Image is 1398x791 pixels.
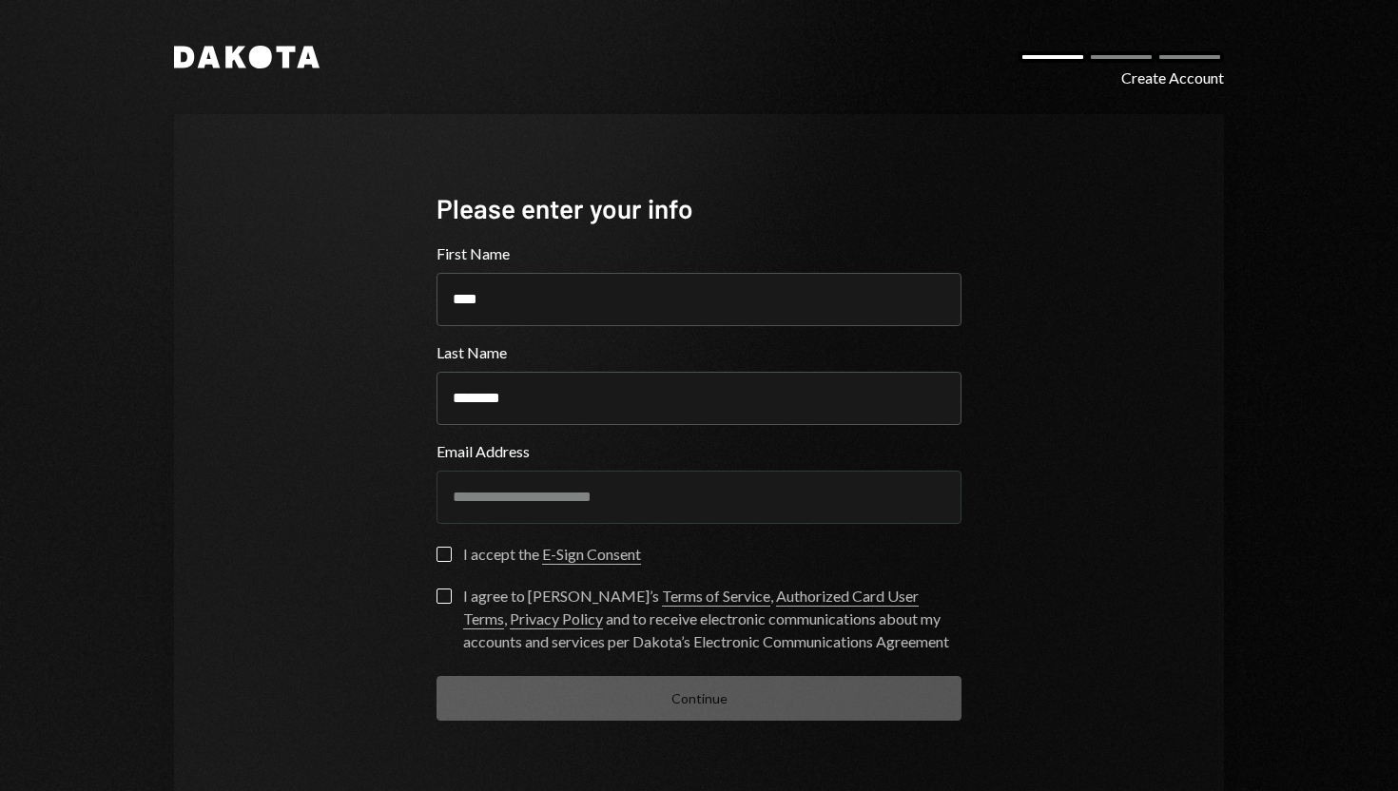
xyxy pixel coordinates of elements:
[437,190,961,227] div: Please enter your info
[463,543,641,566] div: I accept the
[437,440,961,463] label: Email Address
[437,547,452,562] button: I accept the E-Sign Consent
[463,587,919,629] a: Authorized Card User Terms
[1121,67,1224,89] div: Create Account
[437,341,961,364] label: Last Name
[437,588,452,604] button: I agree to [PERSON_NAME]’s Terms of Service, Authorized Card User Terms, Privacy Policy and to re...
[437,242,961,265] label: First Name
[662,587,770,607] a: Terms of Service
[463,585,961,653] div: I agree to [PERSON_NAME]’s , , and to receive electronic communications about my accounts and ser...
[510,609,603,629] a: Privacy Policy
[542,545,641,565] a: E-Sign Consent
